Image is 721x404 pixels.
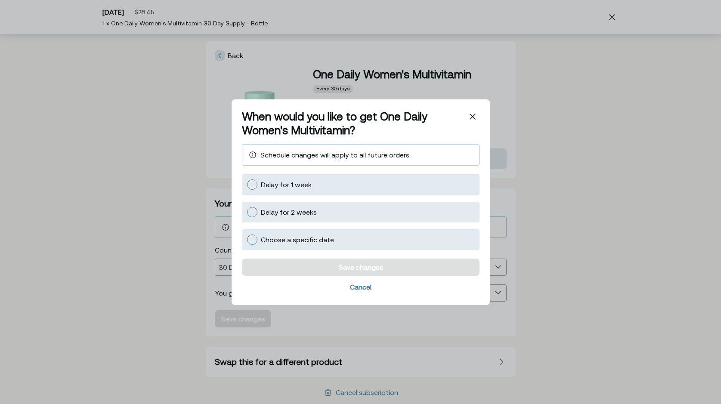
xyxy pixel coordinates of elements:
span: Close [466,110,480,123]
button: Save changes [242,258,480,275]
span: Delay for 1 week [261,180,312,188]
span: Schedule changes will apply to all future orders. [260,151,411,158]
div: Save changes [338,263,383,270]
span: Cancel [242,279,480,294]
span: Choose a specific date [261,235,334,243]
h1: When would you like to get One Daily Women's Multivitamin? [242,110,466,137]
span: Delay for 2 weeks [261,208,317,216]
div: Cancel [350,283,371,290]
